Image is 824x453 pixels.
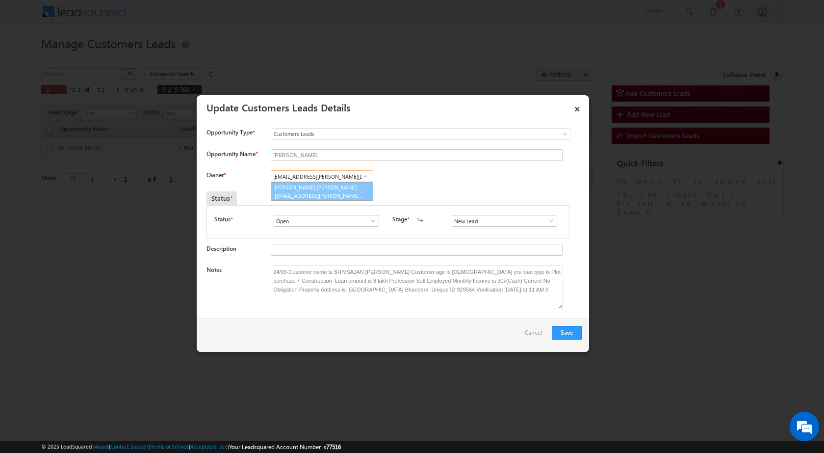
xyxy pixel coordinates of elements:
[542,216,555,226] a: Show All Items
[17,52,41,64] img: d_60004797649_company_0_60004797649
[271,182,373,201] a: [PERSON_NAME] [PERSON_NAME]
[275,192,363,199] span: [EMAIL_ADDRESS][PERSON_NAME][DOMAIN_NAME]
[569,99,586,116] a: ×
[214,215,231,224] label: Status
[364,216,377,226] a: Show All Items
[206,191,237,205] div: Status
[359,171,371,181] a: Show All Items
[206,100,351,114] a: Update Customers Leads Details
[229,443,341,451] span: Your Leadsquared Account Number is
[392,215,407,224] label: Stage
[274,215,379,227] input: Type to Search
[206,245,236,252] label: Description
[452,215,557,227] input: Type to Search
[271,130,530,138] span: Customers Leads
[51,52,165,64] div: Leave a message
[206,171,226,179] label: Owner
[326,443,341,451] span: 77516
[525,326,547,345] a: Cancel
[206,150,257,158] label: Opportunity Name
[161,5,184,28] div: Minimize live chat window
[144,302,178,316] em: Submit
[190,443,228,450] a: Acceptable Use
[95,443,109,450] a: About
[271,170,373,182] input: Type to Search
[206,128,253,137] span: Opportunity Type
[110,443,149,450] a: Contact Support
[151,443,189,450] a: Terms of Service
[552,326,582,340] button: Save
[271,128,570,140] a: Customers Leads
[41,442,341,452] span: © 2025 LeadSquared | | | | |
[206,266,222,273] label: Notes
[13,91,179,294] textarea: Type your message and click 'Submit'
